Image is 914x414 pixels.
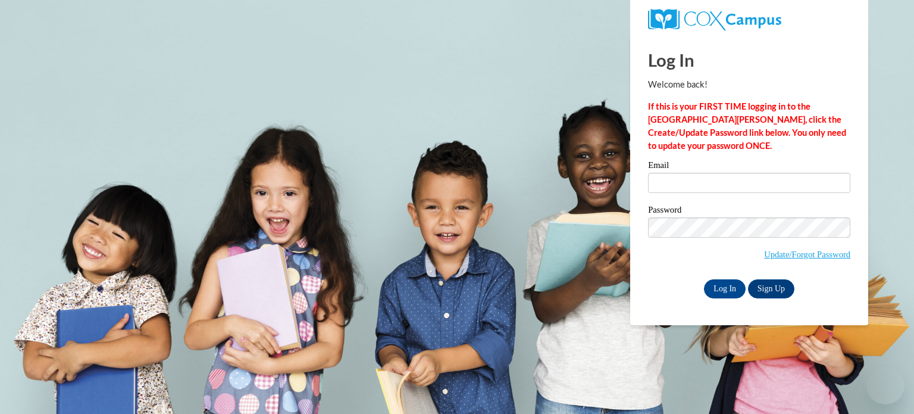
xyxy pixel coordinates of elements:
[648,9,781,30] img: COX Campus
[648,101,846,151] strong: If this is your FIRST TIME logging in to the [GEOGRAPHIC_DATA][PERSON_NAME], click the Create/Upd...
[648,48,850,72] h1: Log In
[764,250,850,259] a: Update/Forgot Password
[866,366,904,404] iframe: Button to launch messaging window
[648,78,850,91] p: Welcome back!
[748,279,794,298] a: Sign Up
[648,161,850,173] label: Email
[704,279,746,298] input: Log In
[648,206,850,217] label: Password
[648,9,850,30] a: COX Campus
